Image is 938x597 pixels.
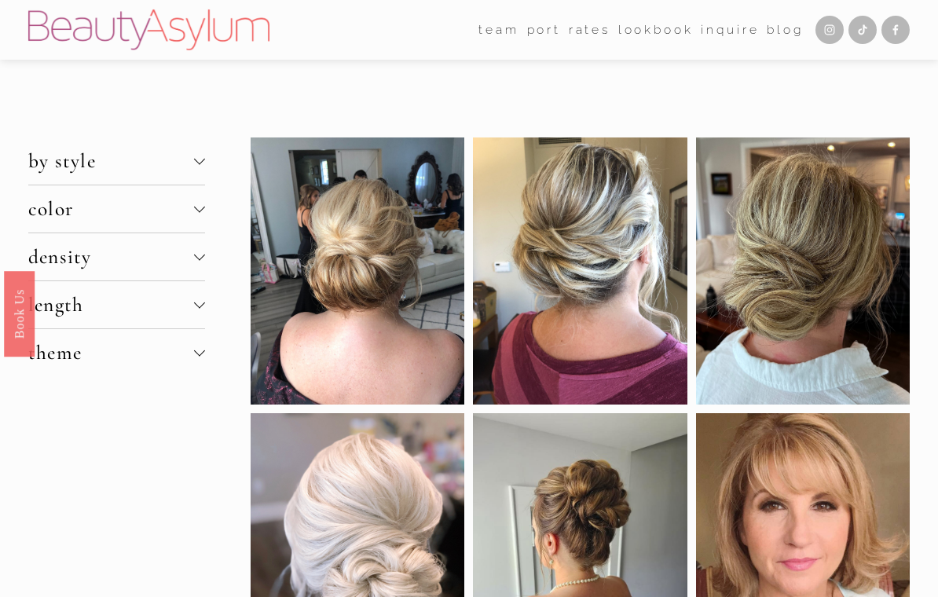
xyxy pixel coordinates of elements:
[28,137,205,185] button: by style
[28,233,205,280] button: density
[848,16,877,44] a: TikTok
[618,17,694,42] a: Lookbook
[28,149,194,173] span: by style
[28,185,205,233] button: color
[28,341,194,364] span: theme
[478,19,519,41] span: team
[767,17,804,42] a: Blog
[28,9,269,50] img: Beauty Asylum | Bridal Hair &amp; Makeup Charlotte &amp; Atlanta
[28,329,205,376] button: theme
[4,271,35,357] a: Book Us
[28,293,194,317] span: length
[527,17,562,42] a: port
[28,281,205,328] button: length
[28,197,194,221] span: color
[701,17,759,42] a: Inquire
[881,16,910,44] a: Facebook
[815,16,844,44] a: Instagram
[569,17,610,42] a: Rates
[28,245,194,269] span: density
[478,17,519,42] a: folder dropdown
